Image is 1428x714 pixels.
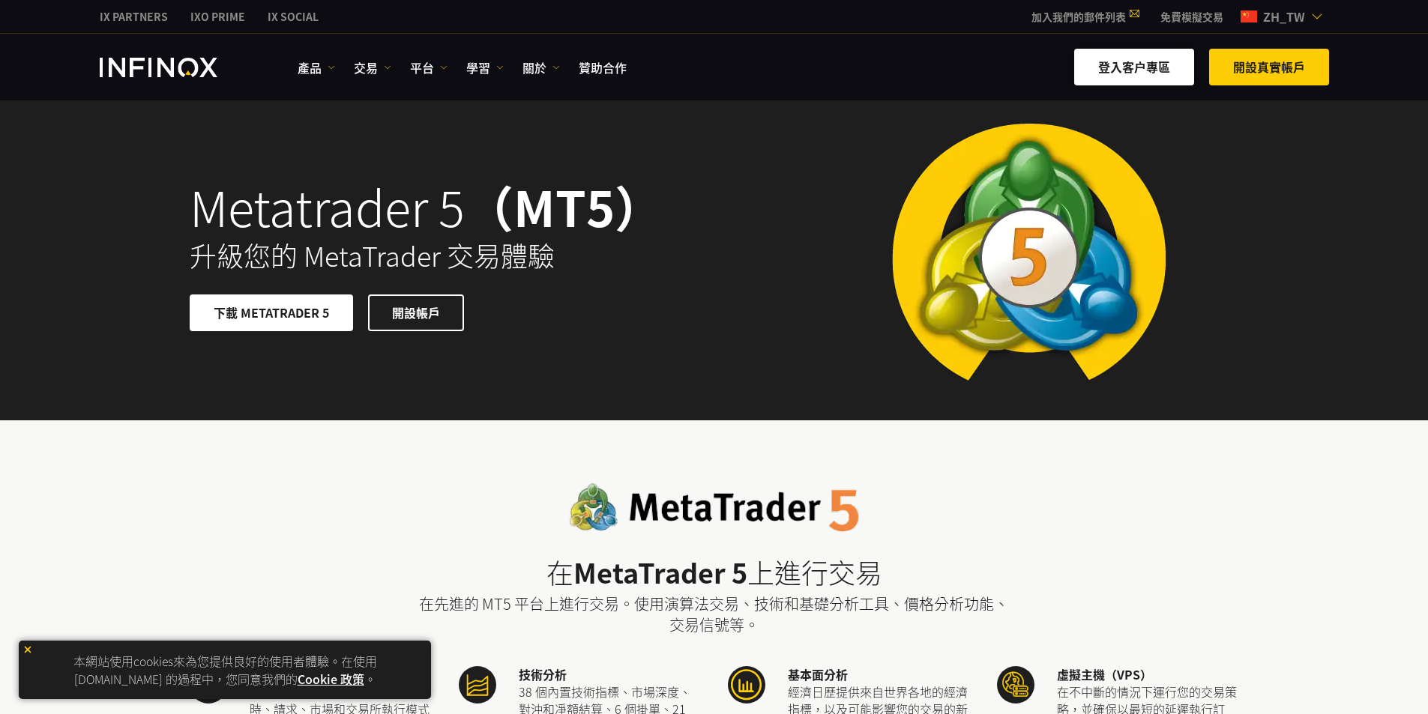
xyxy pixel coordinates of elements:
img: Meta Trader 5 icon [728,666,765,704]
h2: 升級您的 MetaTrader 交易體驗 [190,239,693,272]
img: Meta Trader 5 [880,92,1178,420]
a: 交易 [354,58,391,76]
img: Meta Trader 5 icon [459,666,496,704]
a: Cookie 政策 [298,670,364,688]
p: 本網站使用cookies來為您提供良好的使用者體驗。在使用 [DOMAIN_NAME] 的過程中，您同意我們的 。 [26,648,424,692]
a: 關於 [522,58,560,76]
a: 登入客户專區 [1074,49,1194,85]
img: yellow close icon [22,644,33,655]
a: 開設帳戶 [368,294,464,331]
strong: MetaTrader 5 [573,552,747,591]
a: 平台 [410,58,448,76]
h1: Metatrader 5 [190,181,693,232]
a: INFINOX MENU [1149,9,1235,25]
a: 下載 METATRADER 5 [190,294,353,331]
img: Meta Trader 5 icon [997,666,1034,704]
a: INFINOX [88,9,179,25]
strong: 技術分析 [519,665,567,683]
a: 學習 [466,58,504,76]
a: INFINOX [256,9,330,25]
strong: 虛擬主機（VPS） [1057,665,1152,683]
strong: （MT5） [465,171,663,241]
strong: 基本面分析 [788,665,848,683]
a: 加入我們的郵件列表 [1020,9,1149,24]
p: 在先進的 MT5 平台上進行交易。使用演算法交易、技術和基礎分析工具、價格分析功能、交易信號等。 [415,593,1014,635]
a: INFINOX [179,9,256,25]
h2: 在 上進行交易 [415,556,1014,588]
a: 贊助合作 [579,58,627,76]
img: Meta Trader 5 logo [569,483,859,532]
a: 開設真實帳戶 [1209,49,1329,85]
a: INFINOX Logo [100,58,253,77]
span: zh_tw [1257,7,1311,25]
a: 產品 [298,58,335,76]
